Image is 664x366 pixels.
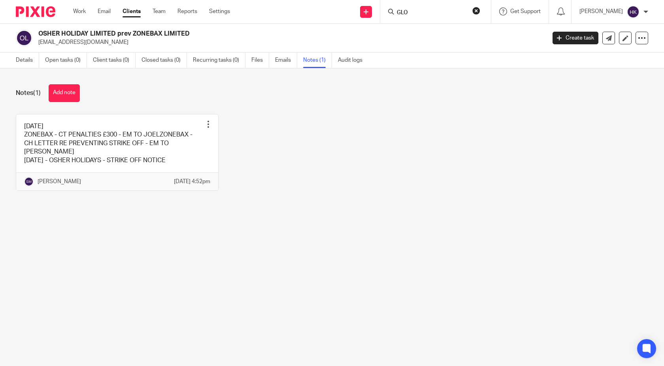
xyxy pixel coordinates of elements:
[93,53,136,68] a: Client tasks (0)
[45,53,87,68] a: Open tasks (0)
[177,8,197,15] a: Reports
[16,6,55,17] img: Pixie
[472,7,480,15] button: Clear
[275,53,297,68] a: Emails
[174,178,210,186] p: [DATE] 4:52pm
[510,9,541,14] span: Get Support
[38,38,541,46] p: [EMAIL_ADDRESS][DOMAIN_NAME]
[16,53,39,68] a: Details
[123,8,141,15] a: Clients
[251,53,269,68] a: Files
[73,8,86,15] a: Work
[33,90,41,96] span: (1)
[579,8,623,15] p: [PERSON_NAME]
[38,30,440,38] h2: OSHER HOLIDAY LIMITED prev ZONEBAX LIMITED
[141,53,187,68] a: Closed tasks (0)
[98,8,111,15] a: Email
[338,53,368,68] a: Audit logs
[303,53,332,68] a: Notes (1)
[16,30,32,46] img: svg%3E
[209,8,230,15] a: Settings
[396,9,467,17] input: Search
[38,178,81,186] p: [PERSON_NAME]
[24,177,34,186] img: svg%3E
[553,32,598,44] a: Create task
[49,84,80,102] button: Add note
[627,6,639,18] img: svg%3E
[153,8,166,15] a: Team
[16,89,41,97] h1: Notes
[193,53,245,68] a: Recurring tasks (0)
